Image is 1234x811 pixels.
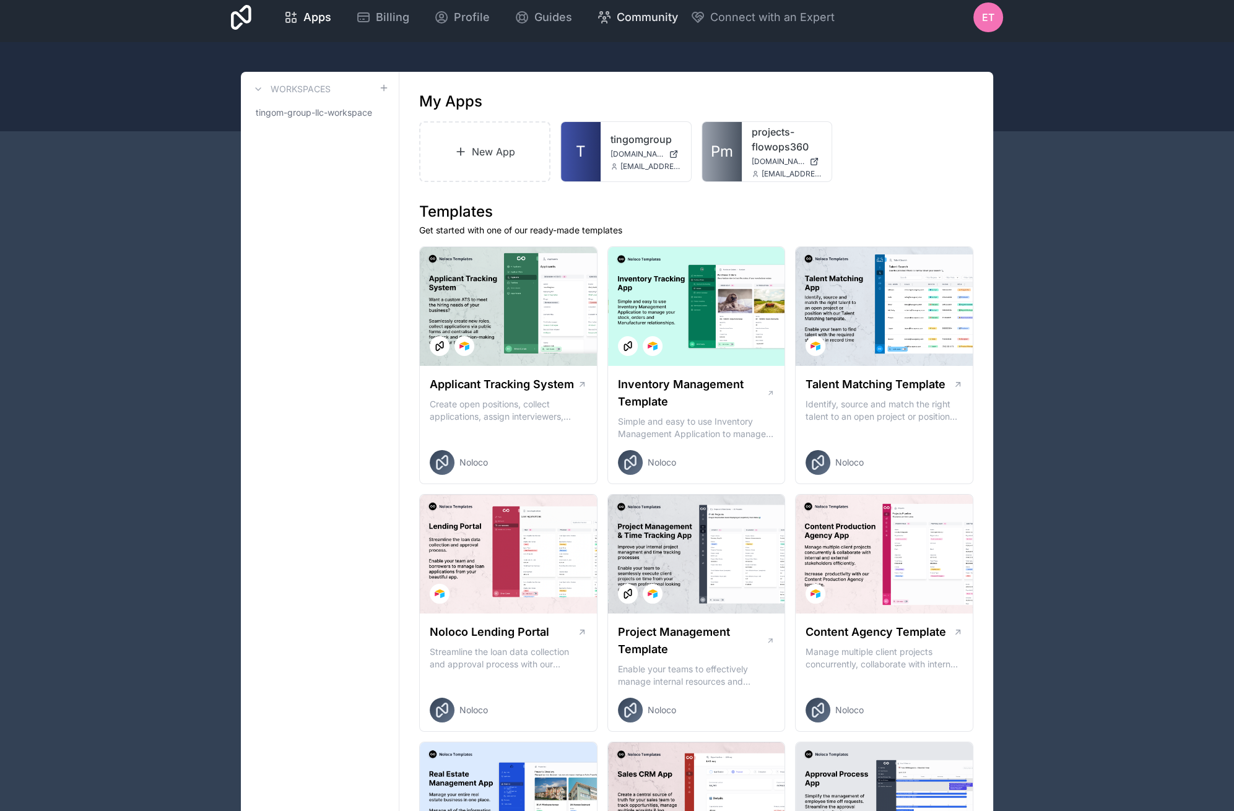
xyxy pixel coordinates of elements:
[459,456,488,469] span: Noloco
[648,704,676,716] span: Noloco
[835,456,864,469] span: Noloco
[648,456,676,469] span: Noloco
[711,142,733,162] span: Pm
[810,589,820,599] img: Airtable Logo
[690,9,835,26] button: Connect with an Expert
[618,663,775,688] p: Enable your teams to effectively manage internal resources and execute client projects on time.
[806,398,963,423] p: Identify, source and match the right talent to an open project or position with our Talent Matchi...
[806,646,963,670] p: Manage multiple client projects concurrently, collaborate with internal and external stakeholders...
[271,83,331,95] h3: Workspaces
[752,124,822,154] a: projects-flowops360
[256,106,372,119] span: tingom-group-llc-workspace
[618,376,767,410] h1: Inventory Management Template
[251,82,331,97] a: Workspaces
[505,4,582,31] a: Guides
[610,149,664,159] span: [DOMAIN_NAME]
[576,142,586,162] span: T
[459,704,488,716] span: Noloco
[435,589,445,599] img: Airtable Logo
[561,122,601,181] a: T
[459,341,469,351] img: Airtable Logo
[430,398,587,423] p: Create open positions, collect applications, assign interviewers, centralise candidate feedback a...
[810,341,820,351] img: Airtable Logo
[752,157,805,167] span: [DOMAIN_NAME]
[419,202,973,222] h1: Templates
[430,623,549,641] h1: Noloco Lending Portal
[752,157,822,167] a: [DOMAIN_NAME]
[376,9,409,26] span: Billing
[419,92,482,111] h1: My Apps
[702,122,742,181] a: Pm
[587,4,688,31] a: Community
[454,9,490,26] span: Profile
[424,4,500,31] a: Profile
[710,9,835,26] span: Connect with an Expert
[835,704,864,716] span: Noloco
[648,589,658,599] img: Airtable Logo
[419,224,973,236] p: Get started with one of our ready-made templates
[618,415,775,440] p: Simple and easy to use Inventory Management Application to manage your stock, orders and Manufact...
[534,9,572,26] span: Guides
[806,376,945,393] h1: Talent Matching Template
[618,623,766,658] h1: Project Management Template
[762,169,822,179] span: [EMAIL_ADDRESS][DOMAIN_NAME]
[610,149,681,159] a: [DOMAIN_NAME]
[346,4,419,31] a: Billing
[1192,769,1222,799] iframe: Intercom live chat
[806,623,946,641] h1: Content Agency Template
[303,9,331,26] span: Apps
[982,10,994,25] span: ET
[617,9,678,26] span: Community
[419,121,550,182] a: New App
[648,341,658,351] img: Airtable Logo
[620,162,681,171] span: [EMAIL_ADDRESS][DOMAIN_NAME]
[430,376,574,393] h1: Applicant Tracking System
[610,132,681,147] a: tingomgroup
[251,102,389,124] a: tingom-group-llc-workspace
[430,646,587,670] p: Streamline the loan data collection and approval process with our Lending Portal template.
[274,4,341,31] a: Apps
